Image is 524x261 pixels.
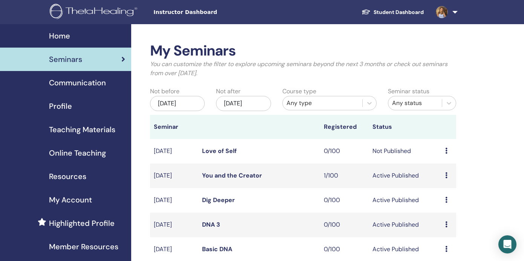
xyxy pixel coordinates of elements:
[150,87,179,96] label: Not before
[49,124,115,135] span: Teaching Materials
[287,99,359,108] div: Any type
[150,188,199,213] td: [DATE]
[320,213,369,237] td: 0/100
[202,171,262,179] a: You and the Creator
[150,115,199,139] th: Seminar
[362,9,371,15] img: graduation-cap-white.svg
[150,96,205,111] div: [DATE]
[202,196,235,204] a: Dig Deeper
[320,188,369,213] td: 0/100
[150,213,199,237] td: [DATE]
[388,87,429,96] label: Seminar status
[369,164,441,188] td: Active Published
[216,87,241,96] label: Not after
[369,139,441,164] td: Not Published
[153,8,267,16] span: Instructor Dashboard
[202,221,220,229] a: DNA 3
[49,100,72,112] span: Profile
[49,194,92,205] span: My Account
[282,87,316,96] label: Course type
[150,42,457,60] h2: My Seminars
[50,4,140,21] img: logo.png
[392,99,438,108] div: Any status
[150,60,457,78] p: You can customize the filter to explore upcoming seminars beyond the next 3 months or check out s...
[369,115,441,139] th: Status
[49,147,106,159] span: Online Teaching
[355,5,430,19] a: Student Dashboard
[49,30,70,42] span: Home
[49,218,115,229] span: Highlighted Profile
[216,96,271,111] div: [DATE]
[49,54,82,65] span: Seminars
[320,139,369,164] td: 0/100
[369,188,441,213] td: Active Published
[320,164,369,188] td: 1/100
[202,245,232,253] a: Basic DNA
[436,6,448,18] img: default.jpg
[202,147,237,155] a: Love of Self
[49,77,106,88] span: Communication
[369,213,441,237] td: Active Published
[150,164,199,188] td: [DATE]
[49,241,118,252] span: Member Resources
[150,139,199,164] td: [DATE]
[498,235,516,253] div: Open Intercom Messenger
[320,115,369,139] th: Registered
[49,171,86,182] span: Resources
